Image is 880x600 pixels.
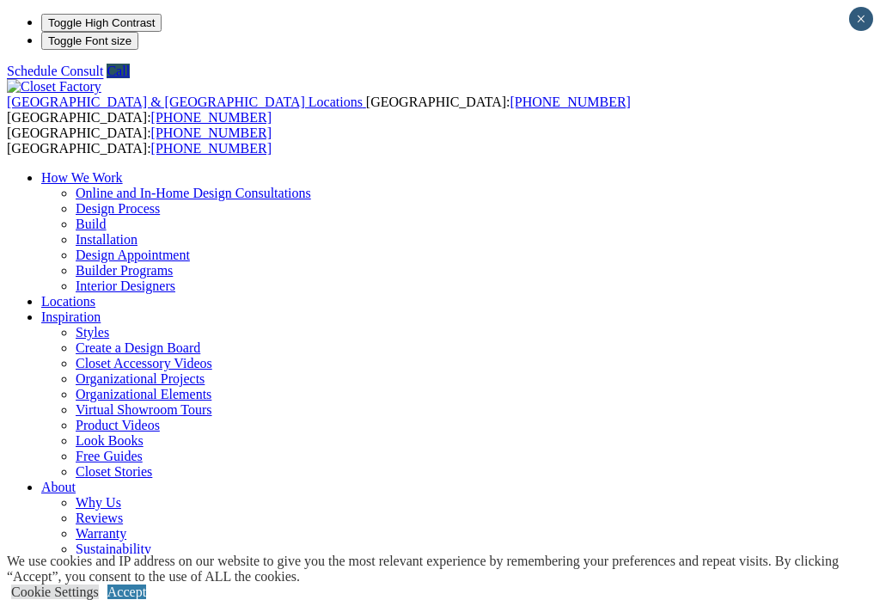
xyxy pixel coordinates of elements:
[76,201,160,216] a: Design Process
[151,141,272,156] a: [PHONE_NUMBER]
[41,32,138,50] button: Toggle Font size
[41,294,95,309] a: Locations
[7,126,272,156] span: [GEOGRAPHIC_DATA]: [GEOGRAPHIC_DATA]:
[76,418,160,432] a: Product Videos
[76,511,123,525] a: Reviews
[849,7,873,31] button: Close
[76,542,151,556] a: Sustainability
[76,232,137,247] a: Installation
[76,186,311,200] a: Online and In-Home Design Consultations
[76,263,173,278] a: Builder Programs
[76,387,211,401] a: Organizational Elements
[151,110,272,125] a: [PHONE_NUMBER]
[76,279,175,293] a: Interior Designers
[76,449,143,463] a: Free Guides
[7,95,366,109] a: [GEOGRAPHIC_DATA] & [GEOGRAPHIC_DATA] Locations
[7,95,631,125] span: [GEOGRAPHIC_DATA]: [GEOGRAPHIC_DATA]:
[41,14,162,32] button: Toggle High Contrast
[510,95,630,109] a: [PHONE_NUMBER]
[76,371,205,386] a: Organizational Projects
[76,433,144,448] a: Look Books
[48,34,131,47] span: Toggle Font size
[48,16,155,29] span: Toggle High Contrast
[41,480,76,494] a: About
[151,126,272,140] a: [PHONE_NUMBER]
[7,95,363,109] span: [GEOGRAPHIC_DATA] & [GEOGRAPHIC_DATA] Locations
[76,526,126,541] a: Warranty
[76,248,190,262] a: Design Appointment
[107,64,130,78] a: Call
[107,585,146,599] a: Accept
[7,554,880,585] div: We use cookies and IP address on our website to give you the most relevant experience by remember...
[76,402,212,417] a: Virtual Showroom Tours
[76,464,152,479] a: Closet Stories
[76,325,109,340] a: Styles
[11,585,99,599] a: Cookie Settings
[7,79,101,95] img: Closet Factory
[41,170,123,185] a: How We Work
[41,309,101,324] a: Inspiration
[76,356,212,370] a: Closet Accessory Videos
[76,495,121,510] a: Why Us
[76,217,107,231] a: Build
[76,340,200,355] a: Create a Design Board
[7,64,103,78] a: Schedule Consult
